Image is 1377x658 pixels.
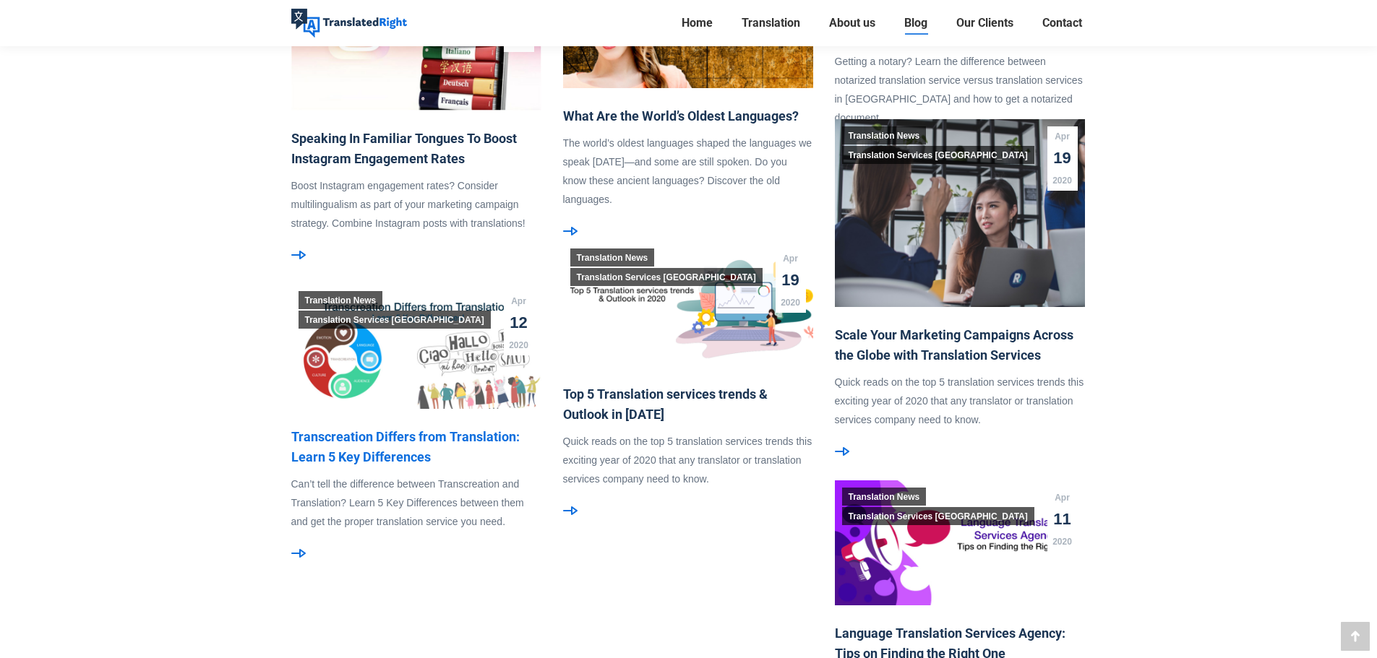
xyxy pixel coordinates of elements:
span: Home [682,16,713,30]
span: Our Clients [956,16,1013,30]
a: Apr192020 [1047,126,1078,191]
a: What Are the World’s Oldest Languages? [563,108,799,124]
span: Apr [1054,128,1071,145]
span: 11 [1052,508,1072,531]
a: Our Clients [952,13,1018,33]
span: Apr [1054,489,1071,506]
span: Apr [510,293,527,310]
span: 2020 [508,337,529,354]
span: About us [829,16,875,30]
a: Read more about Scale Your Marketing Campaigns Across the Globe with Translation Services [835,447,849,464]
span: Apr [782,250,799,267]
a: Apr122020 [504,291,534,355]
a: Speaking In Familiar Tongues To Boost Instagram Engagement Rates [291,131,517,166]
a: About us [825,13,880,33]
a: Translation News [570,248,655,267]
a: Translation Services [GEOGRAPHIC_DATA] [842,146,1034,164]
a: Blog [900,13,932,33]
span: 2020 [1052,533,1073,550]
a: Contact [1038,13,1086,33]
a: Top 5 Translation services trends & Outlook in [DATE] [563,386,768,422]
a: Apr192020 [776,248,806,313]
span: Blog [904,16,927,30]
a: Transcreation Differs from Translation: Learn 5 Key Differences [291,429,520,464]
a: Read more about Top 5 Translation services trends & Outlook in 2020 [563,506,578,524]
a: Translation News [842,126,927,144]
a: Home [677,13,717,33]
a: Translation Services [GEOGRAPHIC_DATA] [570,268,763,286]
a: Translation Services [GEOGRAPHIC_DATA] [299,311,491,329]
span: 12 [508,311,528,334]
a: Apr112020 [1047,488,1078,552]
a: Translation News [299,291,383,309]
span: 19 [1052,147,1072,170]
a: Read more about What Are the World’s Oldest Languages? [563,227,578,244]
span: 2020 [1052,172,1073,189]
a: Read more about Transcreation Differs from Translation: Learn 5 Key Differences [291,549,306,566]
a: Scale Your Marketing Campaigns Across the Globe with Translation Services [835,327,1073,363]
span: Contact [1042,16,1082,30]
span: 2020 [780,294,801,311]
span: 19 [780,269,800,292]
a: Translation Services [GEOGRAPHIC_DATA] [842,507,1034,525]
span: Translation [742,16,800,30]
img: Translated Right [291,9,407,38]
a: Read more about Speaking In Familiar Tongues To Boost Instagram Engagement Rates [291,251,306,268]
a: Translation [737,13,805,33]
a: Translation News [842,488,927,506]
